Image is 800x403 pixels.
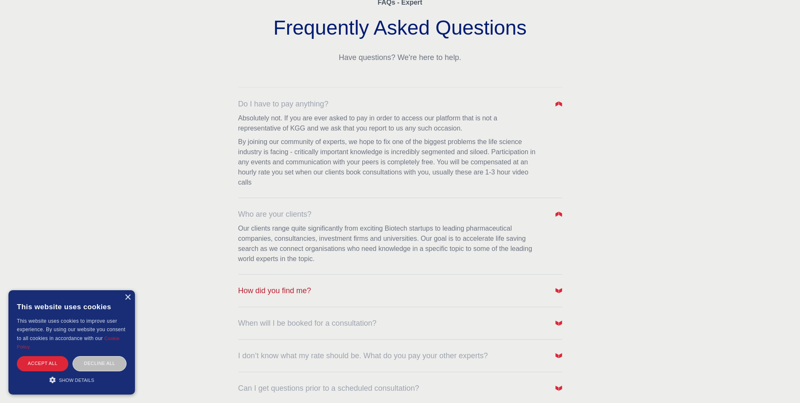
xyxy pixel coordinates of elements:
span: When will I be booked for a consultation? [238,317,377,329]
div: This website uses cookies [17,297,127,317]
button: Who are your clients?Arrow [238,208,562,220]
span: I don’t know what my rate should be. What do you pay your other experts? [238,350,488,362]
span: Can I get questions prior to a scheduled consultation? [238,382,419,394]
span: Show details [59,378,94,383]
img: Arrow [555,101,562,107]
img: Arrow [555,211,562,218]
p: Absolutely not. If you are ever asked to pay in order to access our platform that is not a repres... [238,113,542,133]
button: How did you find me?Arrow [238,285,562,297]
p: By joining our community of experts, we hope to fix one of the biggest problems the life science ... [238,133,542,188]
iframe: Chat Widget [758,362,800,403]
button: Do I have to pay anything?Arrow [238,98,562,110]
a: Cookie Policy [17,336,120,349]
button: I don’t know what my rate should be. What do you pay your other experts?Arrow [238,350,562,362]
button: Can I get questions prior to a scheduled consultation?Arrow [238,382,562,394]
img: Arrow [555,352,562,359]
div: Chat-widget [758,362,800,403]
span: How did you find me? [238,285,311,297]
div: Decline all [73,356,127,371]
span: Who are your clients? [238,208,312,220]
p: Our clients range quite significantly from exciting Biotech startups to leading pharmaceutical co... [238,223,542,264]
p: Have questions? We're here to help. [339,52,461,63]
div: Accept all [17,356,68,371]
img: Arrow [555,320,562,327]
span: This website uses cookies to improve user experience. By using our website you consent to all coo... [17,318,125,341]
button: When will I be booked for a consultation?Arrow [238,317,562,329]
img: Arrow [555,385,562,392]
h2: Frequently Asked Questions [273,8,526,52]
span: Do I have to pay anything? [238,98,329,110]
img: Arrow [555,287,562,294]
div: Show details [17,376,127,384]
div: Close [124,294,131,301]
